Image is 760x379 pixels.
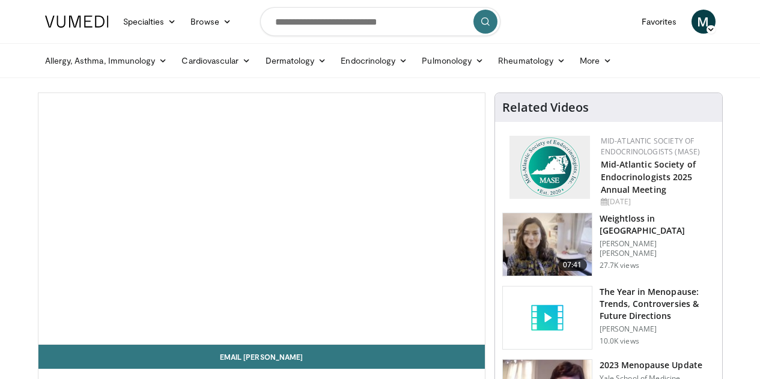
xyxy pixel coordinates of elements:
[600,336,639,346] p: 10.0K views
[509,136,590,199] img: f382488c-070d-4809-84b7-f09b370f5972.png.150x105_q85_autocrop_double_scale_upscale_version-0.2.png
[183,10,239,34] a: Browse
[38,93,485,345] video-js: Video Player
[502,100,589,115] h4: Related Videos
[600,261,639,270] p: 27.7K views
[503,287,592,349] img: video_placeholder_short.svg
[174,49,258,73] a: Cardiovascular
[634,10,684,34] a: Favorites
[692,10,716,34] a: M
[333,49,415,73] a: Endocrinology
[502,213,715,276] a: 07:41 Weightloss in [GEOGRAPHIC_DATA] [PERSON_NAME] [PERSON_NAME] 27.7K views
[116,10,184,34] a: Specialties
[558,259,587,271] span: 07:41
[600,239,715,258] p: [PERSON_NAME] [PERSON_NAME]
[45,16,109,28] img: VuMedi Logo
[601,196,713,207] div: [DATE]
[600,213,715,237] h3: Weightloss in [GEOGRAPHIC_DATA]
[600,286,715,322] h3: The Year in Menopause: Trends, Controversies & Future Directions
[491,49,573,73] a: Rheumatology
[601,136,701,157] a: Mid-Atlantic Society of Endocrinologists (MASE)
[601,159,696,195] a: Mid-Atlantic Society of Endocrinologists 2025 Annual Meeting
[38,49,175,73] a: Allergy, Asthma, Immunology
[260,7,500,36] input: Search topics, interventions
[415,49,491,73] a: Pulmonology
[258,49,334,73] a: Dermatology
[38,345,485,369] a: Email [PERSON_NAME]
[600,359,702,371] h3: 2023 Menopause Update
[600,324,715,334] p: [PERSON_NAME]
[503,213,592,276] img: 9983fed1-7565-45be-8934-aef1103ce6e2.150x105_q85_crop-smart_upscale.jpg
[573,49,619,73] a: More
[502,286,715,350] a: The Year in Menopause: Trends, Controversies & Future Directions [PERSON_NAME] 10.0K views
